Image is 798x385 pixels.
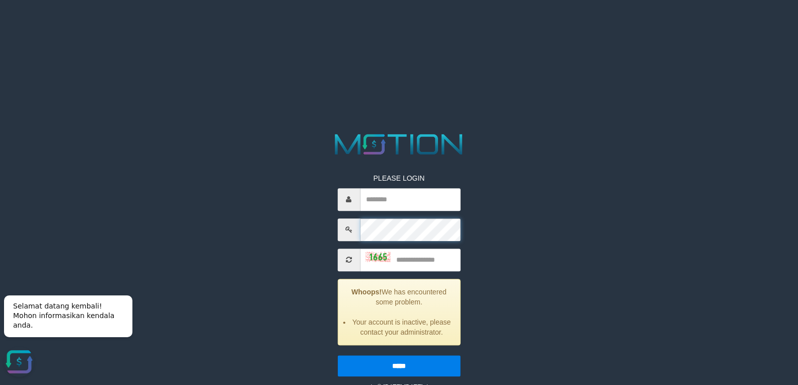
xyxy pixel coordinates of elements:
[4,321,34,351] button: Open LiveChat chat widget
[13,276,114,303] span: Selamat datang kembali! Mohon informasikan kendala anda.
[365,252,390,262] img: captcha
[350,317,452,337] li: Your account is inactive, please contact your administrator.
[351,288,382,296] strong: Whoops!
[337,173,460,183] p: PLEASE LOGIN
[329,130,469,158] img: MOTION_logo.png
[337,279,460,345] div: We has encountered some problem.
